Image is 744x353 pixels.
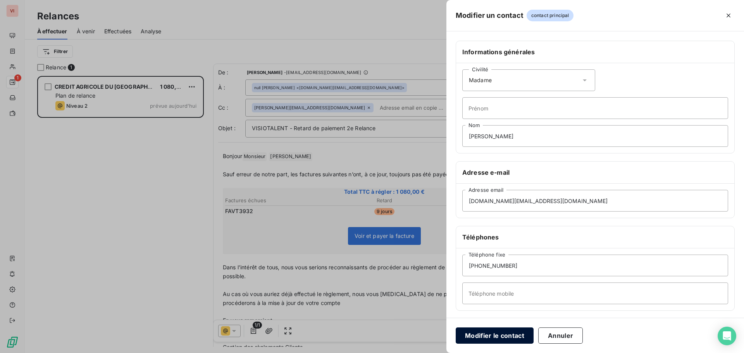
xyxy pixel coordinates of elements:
[456,10,524,21] h5: Modifier un contact
[462,97,728,119] input: placeholder
[538,327,583,344] button: Annuler
[718,327,736,345] div: Open Intercom Messenger
[527,10,574,21] span: contact principal
[462,255,728,276] input: placeholder
[462,190,728,212] input: placeholder
[462,232,728,242] h6: Téléphones
[469,76,492,84] span: Madame
[462,282,728,304] input: placeholder
[456,327,534,344] button: Modifier le contact
[462,125,728,147] input: placeholder
[462,168,728,177] h6: Adresse e-mail
[462,47,728,57] h6: Informations générales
